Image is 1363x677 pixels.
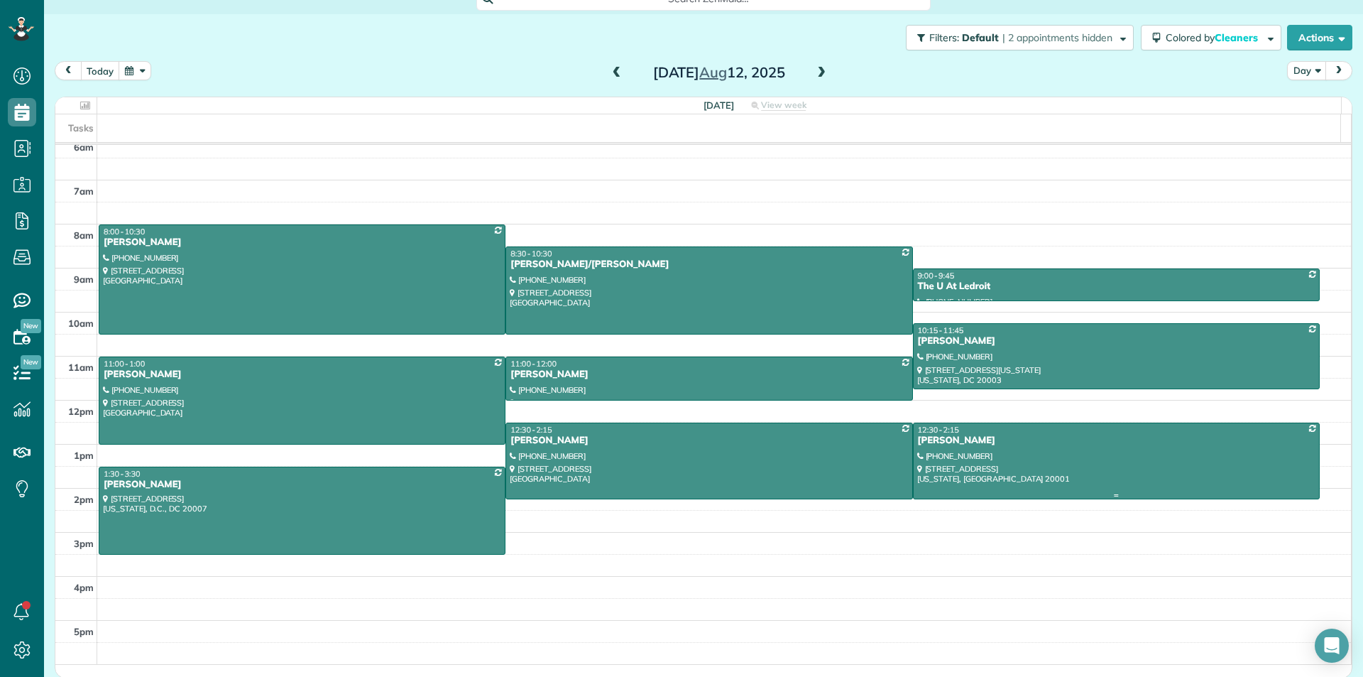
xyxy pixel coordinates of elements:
span: 8:00 - 10:30 [104,227,145,237]
span: 11:00 - 1:00 [104,359,145,369]
span: 10:15 - 11:45 [918,325,964,335]
div: [PERSON_NAME] [510,435,908,447]
span: 12pm [68,406,94,417]
span: Aug [699,63,727,81]
span: 11am [68,362,94,373]
span: 8:30 - 10:30 [510,249,552,259]
span: View week [761,99,806,111]
span: New [21,355,41,369]
span: 2pm [74,494,94,505]
h2: [DATE] 12, 2025 [630,65,808,80]
span: | 2 appointments hidden [1002,31,1112,44]
button: Filters: Default | 2 appointments hidden [906,25,1134,50]
button: prev [55,61,82,80]
div: [PERSON_NAME] [103,237,501,249]
div: The U At Ledroit [917,281,1315,293]
span: 4pm [74,582,94,593]
div: [PERSON_NAME] [103,479,501,491]
div: Open Intercom Messenger [1315,629,1349,663]
span: 12:30 - 2:15 [918,425,959,435]
span: Default [962,31,1000,44]
span: 7am [74,185,94,197]
span: 5pm [74,626,94,637]
span: 1:30 - 3:30 [104,469,141,479]
button: Colored byCleaners [1141,25,1281,50]
button: Day [1287,61,1327,80]
span: 10am [68,318,94,329]
span: 8am [74,229,94,241]
span: Cleaners [1215,31,1260,44]
span: 9:00 - 9:45 [918,271,955,281]
div: [PERSON_NAME] [510,369,908,381]
span: Filters: [929,31,959,44]
button: Actions [1287,25,1352,50]
span: 12:30 - 2:15 [510,425,552,435]
span: New [21,319,41,333]
div: [PERSON_NAME]/[PERSON_NAME] [510,259,908,271]
span: 3pm [74,538,94,549]
button: next [1325,61,1352,80]
button: today [80,61,120,80]
div: [PERSON_NAME] [917,435,1315,447]
span: Tasks [68,122,94,134]
span: 1pm [74,450,94,461]
span: 11:00 - 12:00 [510,359,557,369]
span: Colored by [1166,31,1263,44]
span: [DATE] [704,99,734,111]
a: Filters: Default | 2 appointments hidden [899,25,1134,50]
span: 6am [74,141,94,153]
span: 9am [74,273,94,285]
div: [PERSON_NAME] [103,369,501,381]
div: [PERSON_NAME] [917,335,1315,347]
